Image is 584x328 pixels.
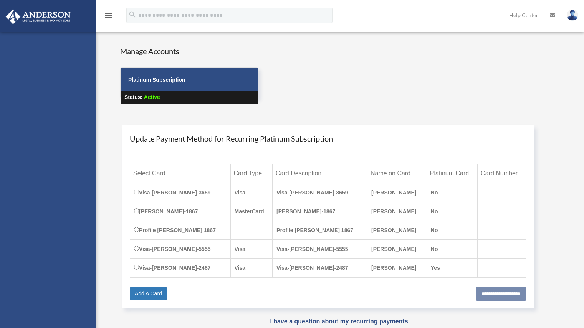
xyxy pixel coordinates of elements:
[427,259,477,278] td: Yes
[230,259,273,278] td: Visa
[367,202,427,221] td: [PERSON_NAME]
[270,318,408,325] a: I have a question about my recurring payments
[427,221,477,240] td: No
[367,221,427,240] td: [PERSON_NAME]
[367,164,427,183] th: Name on Card
[427,202,477,221] td: No
[427,164,477,183] th: Platinum Card
[104,13,113,20] a: menu
[130,202,231,221] td: [PERSON_NAME]-1867
[273,259,367,278] td: Visa-[PERSON_NAME]-2487
[427,183,477,202] td: No
[273,202,367,221] td: [PERSON_NAME]-1867
[130,133,526,144] h4: Update Payment Method for Recurring Platinum Subscription
[273,183,367,202] td: Visa-[PERSON_NAME]-3659
[567,10,578,21] img: User Pic
[130,240,231,259] td: Visa-[PERSON_NAME]-5555
[367,183,427,202] td: [PERSON_NAME]
[230,202,273,221] td: MasterCard
[230,164,273,183] th: Card Type
[124,94,142,100] strong: Status:
[104,11,113,20] i: menu
[273,164,367,183] th: Card Description
[367,259,427,278] td: [PERSON_NAME]
[230,183,273,202] td: Visa
[144,94,160,100] span: Active
[230,240,273,259] td: Visa
[130,164,231,183] th: Select Card
[367,240,427,259] td: [PERSON_NAME]
[478,164,526,183] th: Card Number
[130,183,231,202] td: Visa-[PERSON_NAME]-3659
[3,9,73,24] img: Anderson Advisors Platinum Portal
[120,46,258,56] h4: Manage Accounts
[128,77,185,83] strong: Platinum Subscription
[273,221,367,240] td: Profile [PERSON_NAME] 1867
[273,240,367,259] td: Visa-[PERSON_NAME]-5555
[130,221,231,240] td: Profile [PERSON_NAME] 1867
[130,259,231,278] td: Visa-[PERSON_NAME]-2487
[130,287,167,300] a: Add A Card
[427,240,477,259] td: No
[128,10,137,19] i: search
